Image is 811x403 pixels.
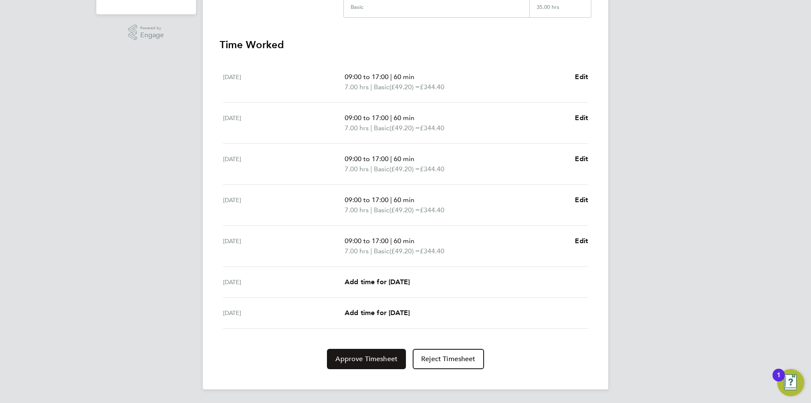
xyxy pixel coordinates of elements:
[394,237,414,245] span: 60 min
[575,237,588,245] span: Edit
[351,4,363,11] div: Basic
[390,237,392,245] span: |
[374,164,389,174] span: Basic
[223,113,345,133] div: [DATE]
[575,72,588,82] a: Edit
[345,196,389,204] span: 09:00 to 17:00
[777,369,804,396] button: Open Resource Center, 1 new notification
[223,195,345,215] div: [DATE]
[575,113,588,123] a: Edit
[374,123,389,133] span: Basic
[390,196,392,204] span: |
[389,83,420,91] span: (£49.20) =
[345,124,369,132] span: 7.00 hrs
[413,349,484,369] button: Reject Timesheet
[223,236,345,256] div: [DATE]
[345,237,389,245] span: 09:00 to 17:00
[575,73,588,81] span: Edit
[575,196,588,204] span: Edit
[394,196,414,204] span: 60 min
[345,247,369,255] span: 7.00 hrs
[345,155,389,163] span: 09:00 to 17:00
[374,205,389,215] span: Basic
[345,308,410,318] a: Add time for [DATE]
[394,73,414,81] span: 60 min
[370,206,372,214] span: |
[389,247,420,255] span: (£49.20) =
[345,73,389,81] span: 09:00 to 17:00
[389,165,420,173] span: (£49.20) =
[345,309,410,317] span: Add time for [DATE]
[394,155,414,163] span: 60 min
[420,83,444,91] span: £344.40
[345,83,369,91] span: 7.00 hrs
[345,277,410,287] a: Add time for [DATE]
[223,308,345,318] div: [DATE]
[420,165,444,173] span: £344.40
[140,32,164,39] span: Engage
[575,195,588,205] a: Edit
[370,247,372,255] span: |
[420,247,444,255] span: £344.40
[335,355,397,363] span: Approve Timesheet
[345,165,369,173] span: 7.00 hrs
[777,375,781,386] div: 1
[529,4,591,17] div: 35.00 hrs
[390,73,392,81] span: |
[575,114,588,122] span: Edit
[575,154,588,164] a: Edit
[374,82,389,92] span: Basic
[223,277,345,287] div: [DATE]
[223,154,345,174] div: [DATE]
[370,124,372,132] span: |
[345,114,389,122] span: 09:00 to 17:00
[421,355,476,363] span: Reject Timesheet
[140,25,164,32] span: Powered by
[394,114,414,122] span: 60 min
[389,206,420,214] span: (£49.20) =
[223,72,345,92] div: [DATE]
[345,206,369,214] span: 7.00 hrs
[575,236,588,246] a: Edit
[370,83,372,91] span: |
[420,206,444,214] span: £344.40
[345,278,410,286] span: Add time for [DATE]
[389,124,420,132] span: (£49.20) =
[390,114,392,122] span: |
[575,155,588,163] span: Edit
[370,165,372,173] span: |
[374,246,389,256] span: Basic
[220,38,591,52] h3: Time Worked
[420,124,444,132] span: £344.40
[128,25,164,41] a: Powered byEngage
[327,349,406,369] button: Approve Timesheet
[390,155,392,163] span: |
